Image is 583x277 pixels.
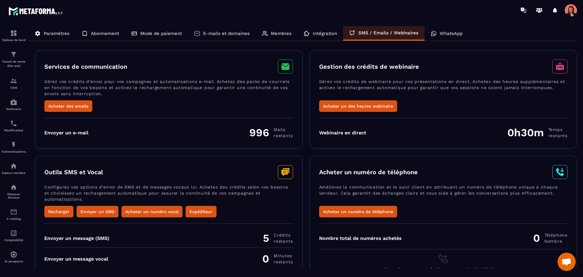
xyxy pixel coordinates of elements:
p: Paramètres [44,31,70,36]
div: Nombre total de numéros achetés [319,235,402,241]
h3: Outils SMS et Vocal [44,168,103,176]
a: formationformationTableau de bord [2,25,26,46]
p: Gérez vos crédits d’envoi pour vos campagnes et automatisations e-mail. Achetez des packs de cour... [44,78,293,100]
div: 0h30m [507,126,568,139]
h3: Acheter un numéro de téléphone [319,168,418,176]
p: E-mails et domaines [203,31,250,36]
span: Vous n'avez encore acheté aucun numéro de téléphone [385,267,502,272]
img: automations [10,251,17,258]
span: Mails [274,126,293,133]
p: SMS / Emails / Webinaires [358,30,418,36]
button: Acheter des emails [44,100,92,112]
span: Crédits [274,232,293,238]
button: Acheter un numéro de téléphone [319,206,397,217]
p: Tunnel de vente Site web [2,60,26,68]
p: Configurez vos options d’envoi de SMS et de messages vocaux ici. Achetez des crédits selon vos be... [44,184,293,206]
p: Réseaux Sociaux [2,192,26,199]
a: automationsautomationsEspace membre [2,158,26,179]
a: automationsautomationsAutomatisations [2,137,26,158]
a: social-networksocial-networkRéseaux Sociaux [2,179,26,204]
img: email [10,208,17,216]
div: 0 [262,252,293,265]
p: Mode de paiement [140,31,182,36]
p: Tableau de bord [2,38,26,42]
p: Webinaire [2,107,26,111]
h3: Gestion des crédits de webinaire [319,63,419,70]
a: emailemailE-mailing [2,204,26,225]
p: WhatsApp [440,31,462,36]
img: automations [10,162,17,170]
span: restants [548,133,568,139]
img: logo [9,5,63,16]
p: Planificateur [2,129,26,132]
p: Comptabilité [2,238,26,242]
span: Téléphone [544,232,568,238]
img: formation [10,51,17,58]
p: Automatisations [2,150,26,153]
p: Gérez vos crédits de webinaire pour vos présentations en direct. Achetez des heures supplémentair... [319,78,568,100]
p: Membres [271,31,291,36]
h3: Services de communication [44,63,127,70]
div: 5 [263,232,293,244]
div: Envoyer un e-mail [44,130,88,136]
p: Améliorez la communication et le suivi client en attribuant un numéro de téléphone unique à chaqu... [319,184,568,206]
div: Ouvrir le chat [557,253,576,271]
span: minutes [274,253,293,259]
div: 996 [249,126,293,139]
p: CRM [2,86,26,89]
span: restants [274,133,293,139]
a: accountantaccountantComptabilité [2,225,26,246]
span: restants [274,259,293,265]
span: Nombre [544,238,568,244]
img: accountant [10,230,17,237]
a: automationsautomationsWebinaire [2,94,26,115]
img: automations [10,99,17,106]
p: Espace membre [2,171,26,175]
button: Expéditeur [186,206,216,217]
span: restants [274,238,293,244]
p: IA prospects [2,260,26,263]
img: scheduler [10,120,17,127]
a: formationformationTunnel de vente Site web [2,46,26,73]
span: Temps [548,126,568,133]
div: 0 [533,232,568,244]
img: social-network [10,184,17,191]
button: Recharger [44,206,73,217]
div: Envoyer un message vocal [44,256,108,262]
a: schedulerschedulerPlanificateur [2,115,26,137]
img: formation [10,77,17,85]
div: Webinaire en direct [319,130,366,136]
button: Acheter un numéro vocal [121,206,182,217]
div: Envoyer un message (SMS) [44,235,109,241]
img: formation [10,29,17,37]
p: Abonnement [91,31,119,36]
a: formationformationCRM [2,73,26,94]
button: Envoyer un SMS [77,206,118,217]
img: automations [10,141,17,148]
p: Intégration [313,31,337,36]
button: Acheter un des heures webinaire [319,100,397,112]
p: E-mailing [2,217,26,220]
